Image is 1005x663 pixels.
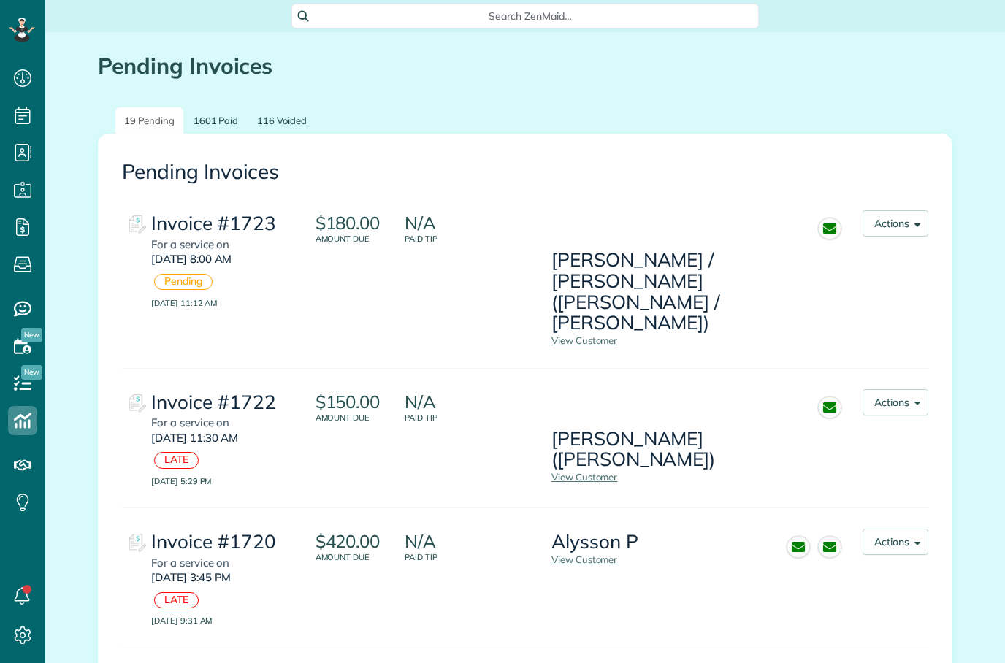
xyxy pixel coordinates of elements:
[122,161,928,183] h2: Pending Invoices
[151,297,298,309] small: [DATE] 11:12 AM
[405,412,551,424] small: Paid Tip
[21,328,42,342] span: New
[316,412,388,424] small: Amount due
[154,592,199,608] div: LATE
[316,213,381,232] p: $180.00
[185,107,248,134] a: 1601 Paid
[316,532,381,551] p: $420.00
[21,365,42,380] span: New
[863,529,928,555] button: Actions
[151,234,291,253] div: For a service on
[316,233,388,245] small: Amount due
[151,392,291,413] div: Invoice #1722
[154,274,213,290] div: Pending
[405,213,436,232] p: N/A
[316,392,381,411] p: $150.00
[405,392,436,411] p: N/A
[405,532,436,551] p: N/A
[405,233,551,245] small: Paid Tip
[151,475,298,487] small: [DATE] 5:29 PM
[151,213,291,234] div: Invoice #1723
[122,389,151,418] img: Invoice #1722
[316,551,388,563] small: Amount due
[122,210,151,239] img: Invoice #1723
[551,429,837,470] h3: [PERSON_NAME] ([PERSON_NAME])
[154,452,199,468] div: LATE
[115,107,183,134] a: 19 Pending
[151,252,291,273] div: [DATE] 8:00 AM
[248,107,316,134] a: 116 Voided
[551,553,618,565] a: View Customer
[151,570,291,591] div: [DATE] 3:45 PM
[551,471,618,483] a: View Customer
[863,389,928,415] button: Actions
[863,210,928,237] button: Actions
[151,532,291,553] div: Invoice #1720
[405,551,551,563] small: Paid Tip
[551,334,618,346] a: View Customer
[551,532,638,553] h3: Alysson P
[151,615,298,626] small: [DATE] 9:31 AM
[151,431,291,452] div: [DATE] 11:30 AM
[151,553,291,571] div: For a service on
[151,413,291,431] div: For a service on
[98,54,952,78] h1: Pending Invoices
[551,250,837,333] h3: [PERSON_NAME] / [PERSON_NAME] ([PERSON_NAME] / [PERSON_NAME])
[122,529,151,558] img: Invoice #1720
